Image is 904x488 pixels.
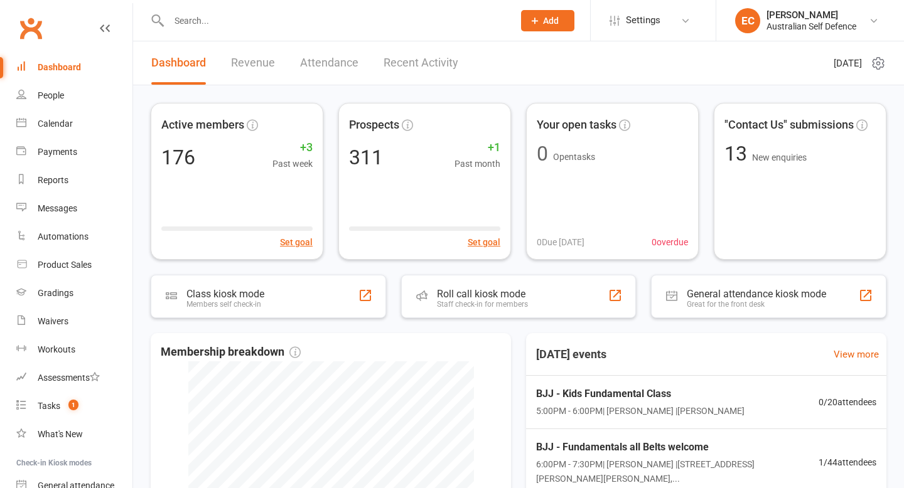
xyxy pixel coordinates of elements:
[16,364,132,392] a: Assessments
[38,373,100,383] div: Assessments
[280,235,313,249] button: Set goal
[16,279,132,307] a: Gradings
[437,300,528,309] div: Staff check-in for members
[349,147,383,167] div: 311
[161,147,195,167] div: 176
[767,21,856,32] div: Australian Self Defence
[16,251,132,279] a: Product Sales
[536,439,819,455] span: BJJ - Fundamentals all Belts welcome
[16,194,132,223] a: Messages
[161,343,301,361] span: Membership breakdown
[536,386,745,402] span: BJJ - Kids Fundamental Class
[38,288,73,298] div: Gradings
[272,139,313,157] span: +3
[16,53,132,82] a: Dashboard
[38,147,77,157] div: Payments
[161,116,244,134] span: Active members
[16,392,132,420] a: Tasks 1
[819,455,876,469] span: 1 / 44 attendees
[384,41,458,85] a: Recent Activity
[68,400,78,410] span: 1
[16,307,132,336] a: Waivers
[626,6,660,34] span: Settings
[38,260,92,270] div: Product Sales
[16,420,132,448] a: What's New
[455,157,500,171] span: Past month
[186,288,264,300] div: Class kiosk mode
[526,343,616,366] h3: [DATE] events
[151,41,206,85] a: Dashboard
[231,41,275,85] a: Revenue
[272,157,313,171] span: Past week
[38,401,60,411] div: Tasks
[38,344,75,354] div: Workouts
[16,336,132,364] a: Workouts
[15,13,46,44] a: Clubworx
[553,152,595,162] span: Open tasks
[16,82,132,110] a: People
[537,235,584,249] span: 0 Due [DATE]
[437,288,528,300] div: Roll call kiosk mode
[834,347,879,362] a: View more
[300,41,358,85] a: Attendance
[455,139,500,157] span: +1
[38,429,83,439] div: What's New
[349,116,399,134] span: Prospects
[536,457,819,485] span: 6:00PM - 7:30PM | [PERSON_NAME] | [STREET_ADDRESS][PERSON_NAME][PERSON_NAME],...
[543,16,559,26] span: Add
[468,235,500,249] button: Set goal
[687,300,826,309] div: Great for the front desk
[186,300,264,309] div: Members self check-in
[687,288,826,300] div: General attendance kiosk mode
[38,203,77,213] div: Messages
[834,56,862,71] span: [DATE]
[16,138,132,166] a: Payments
[652,235,688,249] span: 0 overdue
[38,175,68,185] div: Reports
[16,166,132,194] a: Reports
[537,116,616,134] span: Your open tasks
[735,8,760,33] div: EC
[38,90,64,100] div: People
[38,316,68,326] div: Waivers
[752,152,807,162] span: New enquiries
[16,110,132,138] a: Calendar
[537,144,548,164] div: 0
[38,119,73,129] div: Calendar
[165,12,505,29] input: Search...
[724,116,854,134] span: "Contact Us" submissions
[16,223,132,251] a: Automations
[38,231,89,241] div: Automations
[819,395,876,409] span: 0 / 20 attendees
[767,9,856,21] div: [PERSON_NAME]
[536,404,745,418] span: 5:00PM - 6:00PM | [PERSON_NAME] | [PERSON_NAME]
[521,10,574,31] button: Add
[38,62,81,72] div: Dashboard
[724,142,752,166] span: 13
